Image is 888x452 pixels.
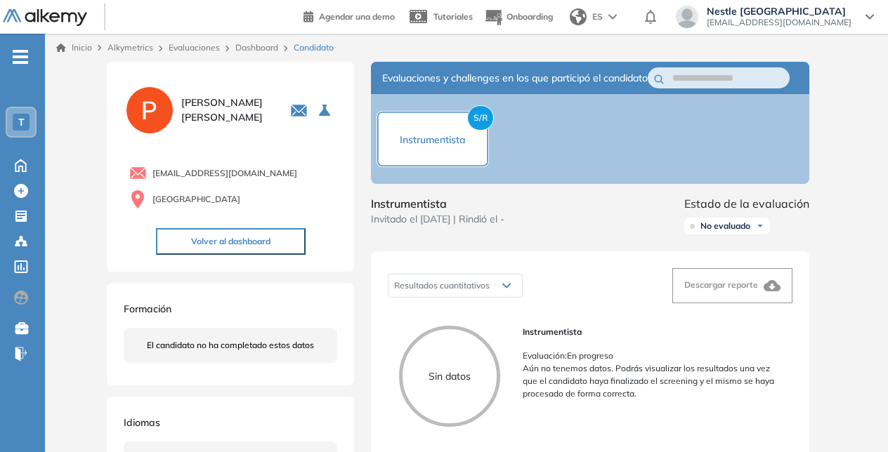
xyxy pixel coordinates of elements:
button: Onboarding [484,2,553,32]
p: Evaluación : En progreso [523,350,781,362]
p: Aún no tenemos datos. Podrás visualizar los resultados una vez que el candidato haya finalizado e... [523,362,781,400]
span: Estado de la evaluación [684,195,809,212]
span: Resultados cuantitativos [394,280,490,291]
span: [PERSON_NAME] [PERSON_NAME] [181,95,273,125]
span: Nestle [GEOGRAPHIC_DATA] [707,6,851,17]
span: [EMAIL_ADDRESS][DOMAIN_NAME] [152,167,297,180]
span: Candidato [294,41,334,54]
img: Ícono de flecha [756,222,764,230]
span: Formación [124,303,171,315]
img: world [570,8,587,25]
button: Descargar reporte [672,268,792,303]
a: Evaluaciones [169,42,220,53]
span: Alkymetrics [107,42,153,53]
button: Volver al dashboard [156,228,306,255]
span: No evaluado [700,220,750,232]
p: Sin datos [403,369,497,384]
span: Tutoriales [433,11,473,22]
span: Agendar una demo [319,11,395,22]
span: El candidato no ha completado estos datos [147,339,314,352]
span: ES [592,11,603,23]
span: Idiomas [124,416,160,429]
span: Descargar reporte [684,279,758,290]
span: T [18,117,25,128]
span: Instrumentista [371,195,504,212]
img: PROFILE_MENU_LOGO_USER [124,84,176,136]
a: Dashboard [235,42,278,53]
span: [EMAIL_ADDRESS][DOMAIN_NAME] [707,17,851,28]
span: Onboarding [507,11,553,22]
span: Instrumentista [523,326,781,338]
span: [GEOGRAPHIC_DATA] [152,193,240,206]
span: Invitado el [DATE] | Rindió el - [371,212,504,227]
span: Instrumentista [400,133,466,146]
a: Inicio [56,41,92,54]
span: Evaluaciones y challenges en los que participó el candidato [382,71,648,86]
a: Agendar una demo [303,7,395,24]
i: - [13,55,28,58]
img: Logo [3,9,87,27]
span: S/R [467,105,494,131]
img: arrow [608,14,617,20]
